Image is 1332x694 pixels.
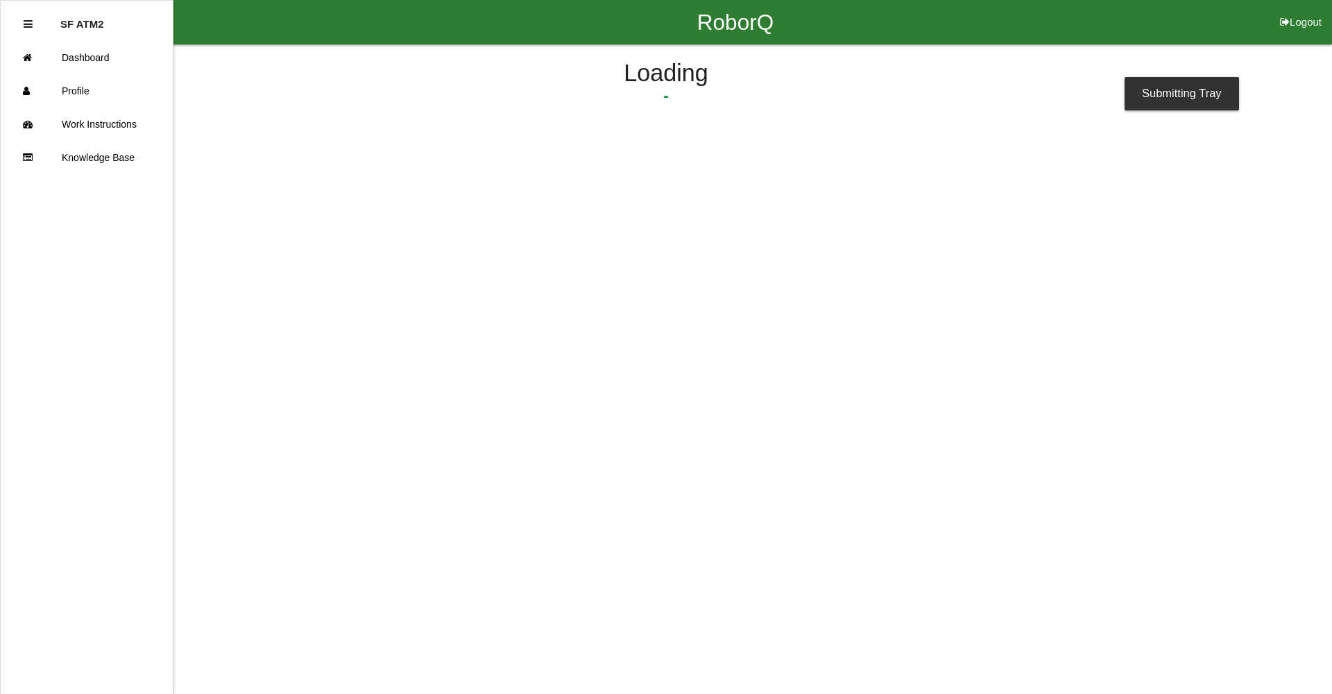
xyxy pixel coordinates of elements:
[1,108,173,141] a: Work Instructions
[1,74,173,108] a: Profile
[24,8,33,41] div: Close
[1,41,173,74] a: Dashboard
[1125,77,1239,110] div: Submitting Tray
[1,141,173,174] a: Knowledge Base
[60,8,104,30] p: SF ATM2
